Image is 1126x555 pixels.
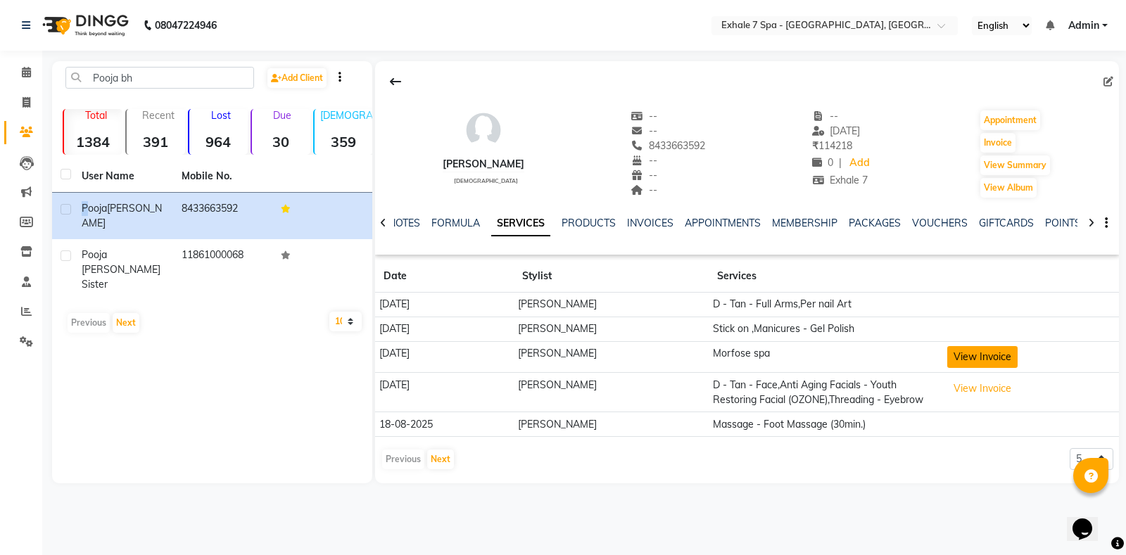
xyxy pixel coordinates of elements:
button: Invoice [980,133,1016,153]
span: Exhale 7 [812,174,868,186]
td: Morfose spa [709,341,943,373]
span: [DEMOGRAPHIC_DATA] [454,177,518,184]
p: [DEMOGRAPHIC_DATA] [320,109,373,122]
strong: 359 [315,133,373,151]
span: -- [631,110,658,122]
button: Next [427,449,454,469]
th: Date [375,260,514,293]
td: [PERSON_NAME] [514,317,709,341]
button: Next [113,313,139,333]
a: APPOINTMENTS [685,217,761,229]
td: D - Tan - Full Arms,Per nail Art [709,293,943,317]
a: VOUCHERS [912,217,968,229]
td: [DATE] [375,341,514,373]
a: MEMBERSHIP [772,217,837,229]
td: [DATE] [375,293,514,317]
span: -- [631,169,658,181]
td: 18-08-2025 [375,412,514,437]
span: | [839,155,842,170]
strong: 964 [189,133,248,151]
p: Due [255,109,310,122]
strong: 1384 [64,133,122,151]
span: Admin [1068,18,1099,33]
img: logo [36,6,132,45]
td: [PERSON_NAME] [514,341,709,373]
button: View Album [980,178,1037,198]
td: 11861000068 [173,239,273,300]
span: [DATE] [812,125,861,137]
span: ₹ [812,139,818,152]
a: FORMULA [431,217,480,229]
span: Pooja [82,202,107,215]
td: Massage - Foot Massage (30min.) [709,412,943,437]
button: Appointment [980,110,1040,130]
a: POINTS [1045,217,1081,229]
td: D - Tan - Face,Anti Aging Facials - Youth Restoring Facial (OZONE),Threading - Eyebrow [709,373,943,412]
a: Add [847,153,872,173]
p: Lost [195,109,248,122]
td: Stick on ,Manicures - Gel Polish [709,317,943,341]
td: [DATE] [375,317,514,341]
td: [PERSON_NAME] [514,412,709,437]
input: Search by Name/Mobile/Email/Code [65,67,254,89]
span: Pooja [PERSON_NAME] [82,248,160,276]
span: [PERSON_NAME] [82,202,162,229]
b: 08047224946 [155,6,217,45]
strong: 30 [252,133,310,151]
span: 0 [812,156,833,169]
th: User Name [73,160,173,193]
p: Total [70,109,122,122]
td: 8433663592 [173,193,273,239]
a: INVOICES [627,217,673,229]
a: PRODUCTS [562,217,616,229]
span: -- [812,110,839,122]
span: -- [631,154,658,167]
img: avatar [462,109,505,151]
a: SERVICES [491,211,550,236]
iframe: chat widget [1067,499,1112,541]
span: 114218 [812,139,852,152]
button: View Invoice [947,346,1018,368]
div: [PERSON_NAME] [443,157,524,172]
span: Sister [82,278,108,291]
button: View Summary [980,155,1050,175]
th: Stylist [514,260,709,293]
span: -- [631,184,658,196]
span: -- [631,125,658,137]
a: NOTES [388,217,420,229]
a: GIFTCARDS [979,217,1034,229]
p: Recent [132,109,185,122]
td: [PERSON_NAME] [514,293,709,317]
strong: 391 [127,133,185,151]
a: PACKAGES [849,217,901,229]
td: [PERSON_NAME] [514,373,709,412]
th: Services [709,260,943,293]
div: Back to Client [381,68,410,95]
span: 8433663592 [631,139,706,152]
td: [DATE] [375,373,514,412]
button: View Invoice [947,378,1018,400]
th: Mobile No. [173,160,273,193]
a: Add Client [267,68,327,88]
